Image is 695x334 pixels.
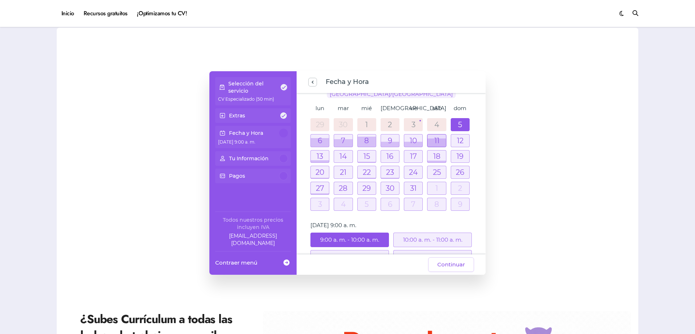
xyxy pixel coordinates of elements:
div: 12:00 p. m. - 1:00 p. m. [393,250,472,265]
td: 30 de octubre de 2025 [378,180,402,196]
span: Fecha y Hora [326,77,369,87]
td: 1 de octubre de 2025 [355,117,378,133]
td: 23 de octubre de 2025 [378,164,402,180]
a: 3 de octubre de 2025 [411,121,415,128]
div: 10:00 a. m. - 11:00 a. m. [393,233,472,247]
td: 4 de noviembre de 2025 [332,196,355,212]
p: Fecha y Hora [229,129,263,137]
span: [DATE] 9:00 a. m. [218,139,256,145]
td: 2 de noviembre de 2025 [449,180,472,196]
a: Company email: ayuda@elhadadelasvacantes.com [215,232,291,247]
td: 9 de octubre de 2025 [378,133,402,149]
span: CV Especializado (50 min) [218,96,274,102]
button: previous step [308,78,317,86]
td: 22 de octubre de 2025 [355,164,378,180]
td: 6 de octubre de 2025 [308,133,332,149]
td: 27 de octubre de 2025 [308,180,332,196]
td: 8 de noviembre de 2025 [425,196,448,212]
td: 14 de octubre de 2025 [332,149,355,165]
td: 11 de octubre de 2025 [425,133,448,149]
td: 31 de octubre de 2025 [402,180,425,196]
a: 30 de septiembre de 2025 [339,121,347,128]
a: 2 de octubre de 2025 [388,121,392,128]
a: miércoles [361,101,372,115]
p: Tu Información [229,155,269,162]
a: lunes [316,101,324,115]
td: 30 de septiembre de 2025 [332,117,355,133]
td: 2 de octubre de 2025 [378,117,402,133]
a: viernes [410,101,417,115]
td: 16 de octubre de 2025 [378,149,402,165]
a: Inicio [57,4,79,23]
a: Recursos gratuitos [79,4,132,23]
p: Pagos [229,172,245,180]
div: 9:00 a. m. - 10:00 a. m. [310,233,389,247]
td: 19 de octubre de 2025 [449,149,472,165]
a: 29 de septiembre de 2025 [316,121,324,128]
td: 6 de noviembre de 2025 [378,196,402,212]
span: [GEOGRAPHIC_DATA]/[GEOGRAPHIC_DATA] [327,90,456,98]
p: Selección del servicio [228,80,280,94]
a: domingo [454,101,466,115]
td: 12 de octubre de 2025 [449,133,472,149]
a: 1 de octubre de 2025 [365,121,368,128]
td: 5 de noviembre de 2025 [355,196,378,212]
td: 20 de octubre de 2025 [308,164,332,180]
span: Contraer menú [215,259,257,266]
td: 4 de octubre de 2025 [425,117,448,133]
td: 29 de septiembre de 2025 [308,117,332,133]
div: [DATE] 9:00 a. m. [308,221,474,230]
a: ¡Optimizamos tu CV! [132,4,192,23]
a: martes [338,101,349,115]
span: Continuar [437,260,465,269]
td: 24 de octubre de 2025 [402,164,425,180]
td: 21 de octubre de 2025 [332,164,355,180]
td: 25 de octubre de 2025 [425,164,448,180]
td: 18 de octubre de 2025 [425,149,448,165]
a: 4 de octubre de 2025 [434,121,439,128]
td: 3 de octubre de 2025 [402,117,425,133]
td: 7 de noviembre de 2025 [402,196,425,212]
a: sábado [432,101,442,115]
td: 17 de octubre de 2025 [402,149,425,165]
td: 13 de octubre de 2025 [308,149,332,165]
td: 7 de octubre de 2025 [332,133,355,149]
td: 9 de noviembre de 2025 [449,196,472,212]
td: 26 de octubre de 2025 [449,164,472,180]
td: 29 de octubre de 2025 [355,180,378,196]
div: Todos nuestros precios incluyen IVA [215,216,291,231]
p: Extras [229,112,245,119]
td: 28 de octubre de 2025 [332,180,355,196]
td: 8 de octubre de 2025 [355,133,378,149]
div: 11:00 a. m. - 12:00 p. m. [310,250,389,265]
td: 15 de octubre de 2025 [355,149,378,165]
td: 3 de noviembre de 2025 [308,196,332,212]
td: 10 de octubre de 2025 [402,133,425,149]
a: jueves [381,101,446,115]
button: Continuar [428,257,474,272]
td: 1 de noviembre de 2025 [425,180,448,196]
td: 5 de octubre de 2025 [449,117,472,133]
